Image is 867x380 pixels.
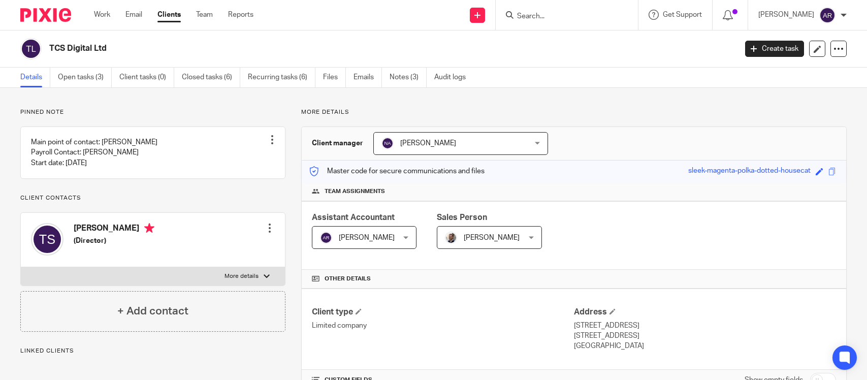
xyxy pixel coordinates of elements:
a: Files [323,68,346,87]
a: Audit logs [434,68,473,87]
a: Client tasks (0) [119,68,174,87]
a: Recurring tasks (6) [248,68,315,87]
input: Search [516,12,607,21]
span: Other details [325,275,371,283]
span: Team assignments [325,187,385,196]
span: [PERSON_NAME] [400,140,456,147]
span: Assistant Accountant [312,213,395,221]
a: Emails [354,68,382,87]
img: svg%3E [31,223,63,256]
p: Client contacts [20,194,285,202]
h2: TCS Digital Ltd [49,43,594,54]
h3: Client manager [312,138,363,148]
img: svg%3E [320,232,332,244]
a: Reports [228,10,253,20]
h4: Client type [312,307,574,318]
div: sleek-magenta-polka-dotted-housecat [688,166,811,177]
img: Pixie [20,8,71,22]
p: [STREET_ADDRESS] [574,321,836,331]
a: Clients [157,10,181,20]
span: [PERSON_NAME] [464,234,520,241]
p: Master code for secure communications and files [309,166,485,176]
h4: Address [574,307,836,318]
p: [STREET_ADDRESS] [574,331,836,341]
span: Get Support [663,11,702,18]
a: Work [94,10,110,20]
a: Open tasks (3) [58,68,112,87]
p: [GEOGRAPHIC_DATA] [574,341,836,351]
a: Closed tasks (6) [182,68,240,87]
a: Details [20,68,50,87]
p: Limited company [312,321,574,331]
span: [PERSON_NAME] [339,234,395,241]
p: More details [224,272,259,280]
p: [PERSON_NAME] [758,10,814,20]
p: More details [301,108,847,116]
i: Primary [144,223,154,233]
a: Team [196,10,213,20]
h4: [PERSON_NAME] [74,223,154,236]
a: Create task [745,41,804,57]
img: svg%3E [819,7,836,23]
h5: (Director) [74,236,154,246]
p: Linked clients [20,347,285,355]
p: Pinned note [20,108,285,116]
a: Notes (3) [390,68,427,87]
h4: + Add contact [117,303,188,319]
img: Matt%20Circle.png [445,232,457,244]
img: svg%3E [381,137,394,149]
img: svg%3E [20,38,42,59]
span: Sales Person [437,213,487,221]
a: Email [125,10,142,20]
